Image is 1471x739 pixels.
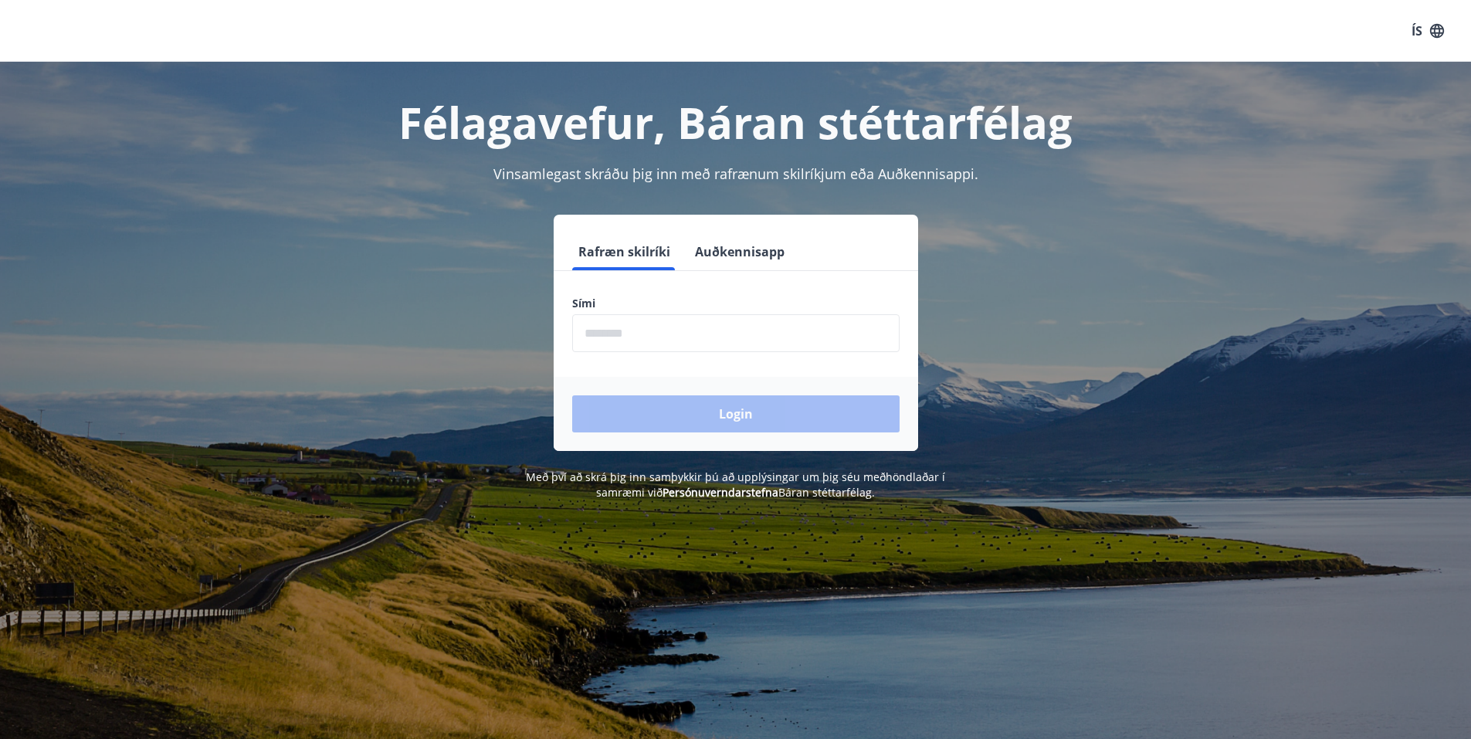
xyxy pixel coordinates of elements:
span: Vinsamlegast skráðu þig inn með rafrænum skilríkjum eða Auðkennisappi. [493,164,978,183]
button: Rafræn skilríki [572,233,676,270]
span: Með því að skrá þig inn samþykkir þú að upplýsingar um þig séu meðhöndlaðar í samræmi við Báran s... [526,470,945,500]
a: Persónuverndarstefna [663,485,778,500]
label: Sími [572,296,900,311]
button: Auðkennisapp [689,233,791,270]
h1: Félagavefur, Báran stéttarfélag [198,93,1273,151]
button: ÍS [1403,17,1452,45]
